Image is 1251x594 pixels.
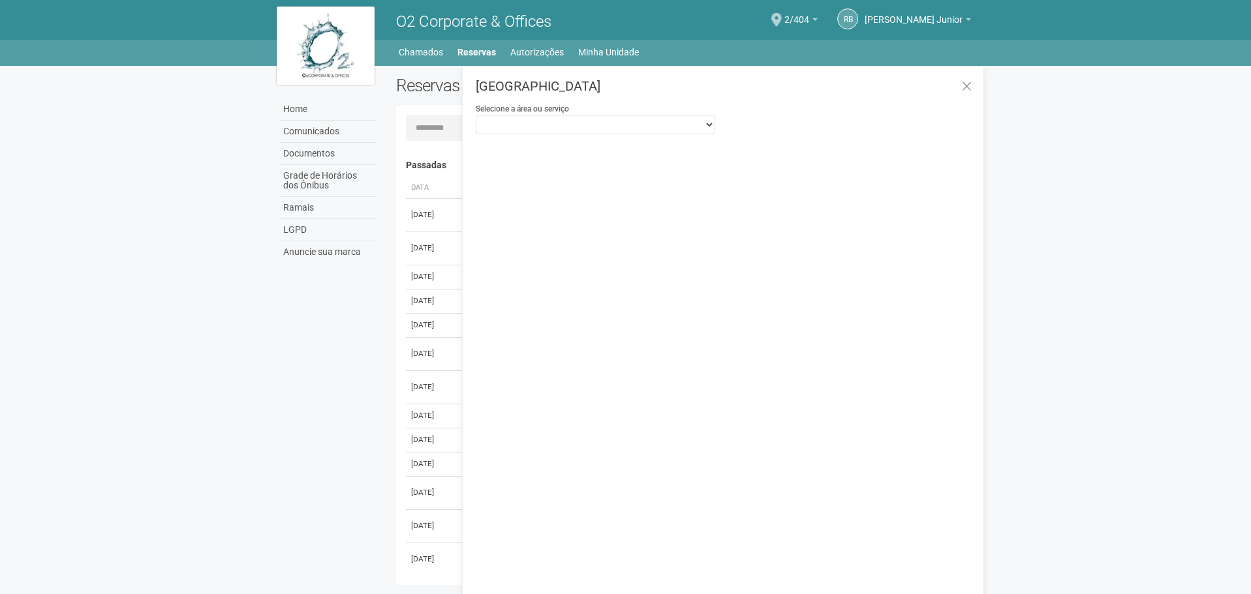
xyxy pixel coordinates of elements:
a: Chamados [399,43,443,61]
a: Anuncie sua marca [280,241,377,263]
td: Sala de Reunião Interna 1 Bloco 2 (até 30 pessoas) [458,476,835,509]
td: [DATE] [406,370,458,404]
a: Ramais [280,197,377,219]
td: [DATE] [406,542,458,576]
td: Sala de Reunião Interna 1 Bloco 2 (até 30 pessoas) [458,509,835,542]
a: [PERSON_NAME] Junior [865,16,971,27]
td: Sala de Reunião Interna 1 Bloco 2 (até 30 pessoas) [458,428,835,452]
td: Sala de Reunião Interna 1 Bloco 2 (até 30 pessoas) [458,313,835,337]
a: Autorizações [510,43,564,61]
a: Reservas [457,43,496,61]
a: Comunicados [280,121,377,143]
td: Sala de Reunião Interna 2 Bloco 2 (até 30 pessoas) [458,289,835,313]
th: Data [406,177,458,199]
h4: Passadas [406,160,965,170]
span: Raul Barrozo da Motta Junior [865,2,963,25]
td: Sala de Reunião Interna 1 Bloco 2 (até 30 pessoas) [458,452,835,476]
h2: Reservas [396,76,675,95]
span: O2 Corporate & Offices [396,12,551,31]
a: Minha Unidade [578,43,639,61]
img: logo.jpg [277,7,375,85]
a: Grade de Horários dos Ônibus [280,165,377,197]
h3: [GEOGRAPHIC_DATA] [476,80,974,93]
span: 2/404 [784,2,809,25]
th: Área ou Serviço [458,177,835,199]
td: Sala de Reunião Interna 1 Bloco 2 (até 30 pessoas) [458,404,835,428]
a: RB [837,8,858,29]
td: [DATE] [406,337,458,370]
a: LGPD [280,219,377,241]
td: Sala de Reunião Interna 1 Bloco 2 (até 30 pessoas) [458,337,835,370]
td: [DATE] [406,476,458,509]
td: Sala de Reunião Interna 1 Bloco 2 (até 30 pessoas) [458,542,835,576]
td: Sala de Reunião Externa 3A (até 8 pessoas) [458,198,835,231]
td: Sala de Reunião Interna 1 Bloco 2 (até 30 pessoas) [458,370,835,404]
a: 2/404 [784,16,818,27]
td: [DATE] [406,452,458,476]
td: Sala de Reunião Interna 1 Bloco 2 (até 30 pessoas) [458,265,835,289]
td: Sala de Reunião Interna 1 Bloco 2 (até 30 pessoas) [458,231,835,265]
td: [DATE] [406,509,458,542]
td: [DATE] [406,198,458,231]
td: [DATE] [406,265,458,289]
td: [DATE] [406,231,458,265]
label: Selecione a área ou serviço [476,103,569,115]
td: [DATE] [406,404,458,428]
td: [DATE] [406,428,458,452]
td: [DATE] [406,289,458,313]
td: [DATE] [406,313,458,337]
a: Home [280,98,377,121]
a: Documentos [280,143,377,165]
